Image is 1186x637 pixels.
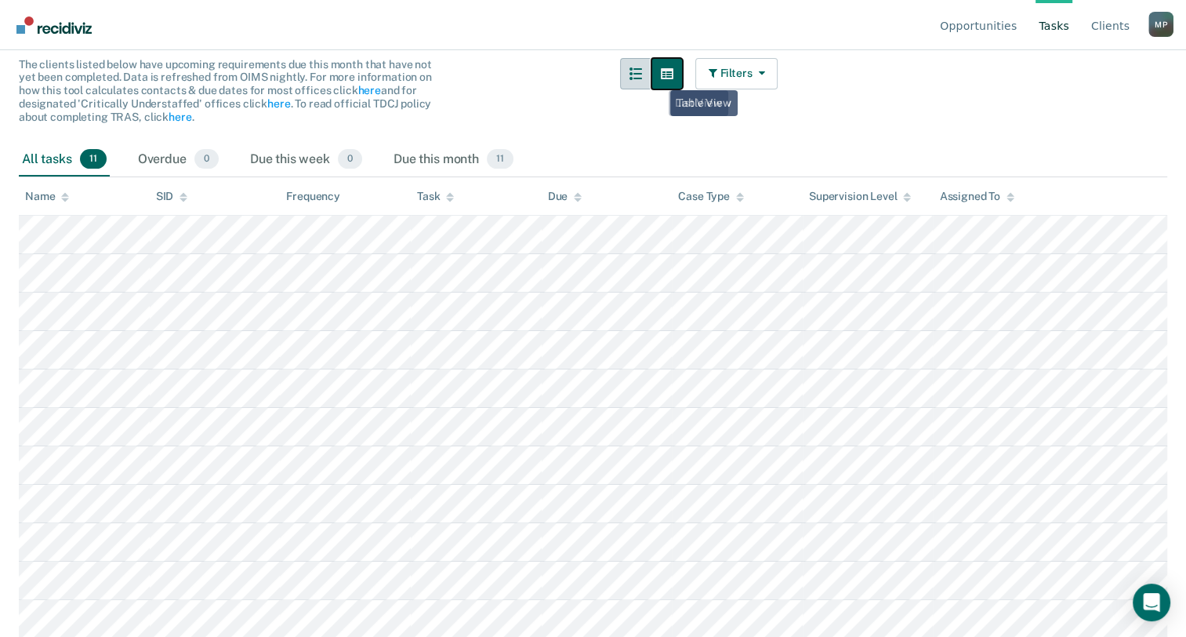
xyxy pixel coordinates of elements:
span: The clients listed below have upcoming requirements due this month that have not yet been complet... [19,58,432,123]
a: here [169,111,191,123]
div: M P [1148,12,1173,37]
div: Due this week0 [247,143,365,177]
button: Profile dropdown button [1148,12,1173,37]
div: Task [417,190,454,203]
img: Recidiviz [16,16,92,34]
div: Case Type [678,190,744,203]
span: 11 [80,149,107,169]
span: 0 [338,149,362,169]
div: Frequency [286,190,340,203]
button: Filters [695,58,778,89]
div: SID [156,190,188,203]
div: All tasks11 [19,143,110,177]
a: here [357,84,380,96]
a: here [267,97,290,110]
div: Open Intercom Messenger [1133,584,1170,621]
div: Overdue0 [135,143,222,177]
span: 11 [487,149,513,169]
div: Name [25,190,69,203]
div: Assigned To [939,190,1014,203]
div: Due this month11 [390,143,517,177]
div: Supervision Level [809,190,912,203]
div: Due [548,190,582,203]
span: 0 [194,149,219,169]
